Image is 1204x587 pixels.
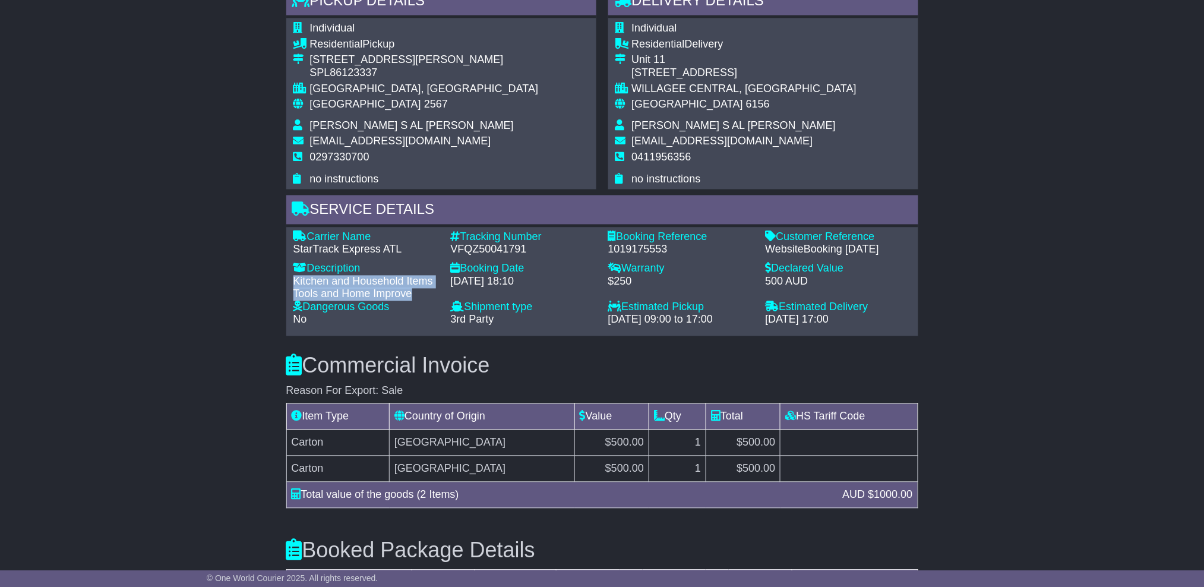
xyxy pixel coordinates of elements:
div: Kitchen and Household Items Tools and Home Improve [293,276,439,301]
td: Value [574,404,649,430]
div: WILLAGEE CENTRAL, [GEOGRAPHIC_DATA] [632,83,857,96]
span: [EMAIL_ADDRESS][DOMAIN_NAME] [632,135,813,147]
div: Warranty [608,263,754,276]
td: $500.00 [574,430,649,456]
td: Carton [286,456,390,482]
span: [PERSON_NAME] S AL [PERSON_NAME] [310,120,514,132]
div: [STREET_ADDRESS] [632,67,857,80]
span: [GEOGRAPHIC_DATA] [310,98,421,110]
td: [GEOGRAPHIC_DATA] [390,430,575,456]
span: 0411956356 [632,152,691,163]
td: Carton [286,430,390,456]
span: [PERSON_NAME] S AL [PERSON_NAME] [632,120,836,132]
div: 1019175553 [608,244,754,257]
td: Total [706,404,780,430]
div: Carrier Name [293,231,439,244]
div: 500 AUD [766,276,911,289]
div: StarTrack Express ATL [293,244,439,257]
div: [STREET_ADDRESS][PERSON_NAME] [310,53,539,67]
span: © One World Courier 2025. All rights reserved. [207,573,378,583]
div: [DATE] 17:00 [766,314,911,327]
div: Reason For Export: Sale [286,385,918,398]
span: 0297330700 [310,152,369,163]
div: SPL86123337 [310,67,539,80]
span: No [293,314,307,326]
div: Tracking Number [451,231,596,244]
td: HS Tariff Code [780,404,918,430]
span: 3rd Party [451,314,494,326]
td: [GEOGRAPHIC_DATA] [390,456,575,482]
td: Item Type [286,404,390,430]
span: Individual [310,22,355,34]
td: Country of Origin [390,404,575,430]
span: no instructions [632,173,701,185]
div: Customer Reference [766,231,911,244]
div: AUD $1000.00 [836,487,918,503]
div: [GEOGRAPHIC_DATA], [GEOGRAPHIC_DATA] [310,83,539,96]
div: VFQZ50041791 [451,244,596,257]
div: Dangerous Goods [293,301,439,314]
div: Booking Reference [608,231,754,244]
div: Total value of the goods (2 Items) [286,487,837,503]
span: 6156 [746,98,770,110]
td: 1 [649,456,706,482]
td: 1 [649,430,706,456]
span: Residential [632,38,685,50]
div: $250 [608,276,754,289]
div: [DATE] 18:10 [451,276,596,289]
span: Individual [632,22,677,34]
span: [EMAIL_ADDRESS][DOMAIN_NAME] [310,135,491,147]
div: Service Details [286,195,918,228]
span: no instructions [310,173,379,185]
span: Residential [310,38,363,50]
div: Booking Date [451,263,596,276]
td: $500.00 [706,456,780,482]
div: Pickup [310,38,539,51]
div: Declared Value [766,263,911,276]
td: Qty [649,404,706,430]
div: Estimated Pickup [608,301,754,314]
h3: Booked Package Details [286,539,918,563]
span: [GEOGRAPHIC_DATA] [632,98,743,110]
div: WebsiteBooking [DATE] [766,244,911,257]
h3: Commercial Invoice [286,354,918,378]
div: [DATE] 09:00 to 17:00 [608,314,754,327]
td: $500.00 [574,456,649,482]
div: Unit 11 [632,53,857,67]
div: Estimated Delivery [766,301,911,314]
div: Delivery [632,38,857,51]
div: Description [293,263,439,276]
div: Shipment type [451,301,596,314]
span: 2567 [424,98,448,110]
td: $500.00 [706,430,780,456]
